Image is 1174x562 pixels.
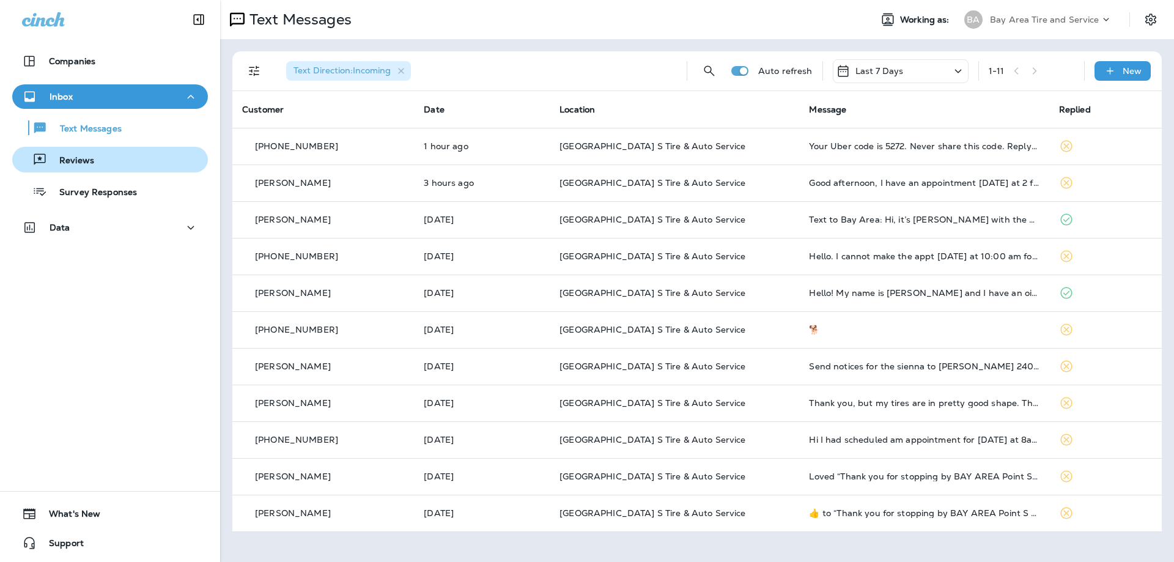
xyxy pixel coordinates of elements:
div: Hello. I cannot make the appt tomorrow at 10:00 am for oil change. [809,251,1039,261]
button: Reviews [12,147,208,172]
span: Support [37,538,84,553]
p: Reviews [47,155,94,167]
p: [PERSON_NAME] [255,398,331,408]
p: [PHONE_NUMBER] [255,251,338,261]
p: [PERSON_NAME] [255,288,331,298]
p: Sep 17, 2025 01:52 PM [424,141,540,151]
p: Sep 12, 2025 05:58 PM [424,325,540,335]
p: New [1123,66,1142,76]
div: Hello! My name is Magdalena and I have an oil change & all 4 tire replacement for my 2017 Honda A... [809,288,1039,298]
p: Bay Area Tire and Service [990,15,1099,24]
span: [GEOGRAPHIC_DATA] S Tire & Auto Service [559,361,745,372]
span: [GEOGRAPHIC_DATA] S Tire & Auto Service [559,287,745,298]
p: Data [50,223,70,232]
button: What's New [12,501,208,526]
button: Filters [242,59,267,83]
div: Thank you, but my tires are in pretty good shape. Thanks for your concern. [809,398,1039,408]
button: Settings [1140,9,1162,31]
div: Hi I had scheduled am appointment for Monday at 8am. Can I reschedule that for Wednesday with a t... [809,435,1039,445]
p: Sep 11, 2025 10:36 AM [424,398,540,408]
button: Search Messages [697,59,722,83]
p: Sep 14, 2025 08:21 PM [424,288,540,298]
span: Date [424,104,445,115]
span: Location [559,104,595,115]
span: [GEOGRAPHIC_DATA] S Tire & Auto Service [559,177,745,188]
div: Send notices for the sienna to Paul 2404265586 [809,361,1039,371]
span: [GEOGRAPHIC_DATA] S Tire & Auto Service [559,508,745,519]
p: Sep 12, 2025 10:06 AM [424,361,540,371]
button: Survey Responses [12,179,208,204]
p: Last 7 Days [855,66,904,76]
div: Good afternoon, I have an appointment today at 2 for an oil change, unfortunately I won't be able... [809,178,1039,188]
div: Loved “Thank you for stopping by BAY AREA Point S Tire & Auto Service! If you're happy with the s... [809,471,1039,481]
p: Text Messages [245,10,352,29]
p: Text Messages [48,124,122,135]
div: Your Uber code is 5272. Never share this code. Reply STOP ALL to unsubscribe. [809,141,1039,151]
span: [GEOGRAPHIC_DATA] S Tire & Auto Service [559,471,745,482]
button: Companies [12,49,208,73]
p: [PERSON_NAME] [255,361,331,371]
span: What's New [37,509,100,523]
p: [PERSON_NAME] [255,471,331,481]
p: Sep 15, 2025 03:19 PM [424,251,540,261]
span: [GEOGRAPHIC_DATA] S Tire & Auto Service [559,141,745,152]
p: Inbox [50,92,73,102]
div: BA [964,10,983,29]
button: Collapse Sidebar [182,7,216,32]
div: 1 - 11 [989,66,1005,76]
p: Companies [49,56,95,66]
p: [PERSON_NAME] [255,508,331,518]
p: Sep 17, 2025 12:06 PM [424,178,540,188]
span: Message [809,104,846,115]
p: Survey Responses [47,187,137,199]
p: [PERSON_NAME] [255,215,331,224]
span: Working as: [900,15,952,25]
div: Text Direction:Incoming [286,61,411,81]
span: Text Direction : Incoming [293,65,391,76]
span: [GEOGRAPHIC_DATA] S Tire & Auto Service [559,397,745,409]
p: Sep 11, 2025 09:30 AM [424,435,540,445]
button: Support [12,531,208,555]
button: Inbox [12,84,208,109]
span: Replied [1059,104,1091,115]
p: [PHONE_NUMBER] [255,325,338,335]
p: [PERSON_NAME] [255,178,331,188]
button: Data [12,215,208,240]
button: Text Messages [12,115,208,141]
div: 🐕 [809,325,1039,335]
p: Sep 16, 2025 07:54 AM [424,215,540,224]
p: Auto refresh [758,66,813,76]
p: [PHONE_NUMBER] [255,141,338,151]
span: [GEOGRAPHIC_DATA] S Tire & Auto Service [559,324,745,335]
p: Sep 10, 2025 07:13 PM [424,508,540,518]
div: Text to Bay Area: Hi, it’s Dan Landry with the 2019 Impreza, we’ve owned it since new. Never in a... [809,215,1039,224]
span: [GEOGRAPHIC_DATA] S Tire & Auto Service [559,251,745,262]
div: ​👍​ to “ Thank you for stopping by BAY AREA Point S Tire & Auto Service! If you're happy with the... [809,508,1039,518]
p: [PHONE_NUMBER] [255,435,338,445]
span: Customer [242,104,284,115]
span: [GEOGRAPHIC_DATA] S Tire & Auto Service [559,434,745,445]
p: Sep 11, 2025 07:51 AM [424,471,540,481]
span: [GEOGRAPHIC_DATA] S Tire & Auto Service [559,214,745,225]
